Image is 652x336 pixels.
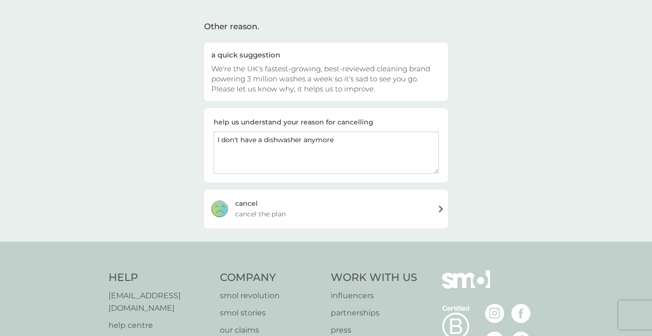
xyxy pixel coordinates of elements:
img: visit the smol Instagram page [485,304,504,323]
a: partnerships [331,307,417,319]
div: cancel [235,198,258,209]
a: [EMAIL_ADDRESS][DOMAIN_NAME] [109,290,210,314]
a: influencers [331,290,417,302]
h4: Work With Us [331,270,417,285]
div: a quick suggestion [211,50,441,60]
div: Other reason. [204,20,448,33]
h4: Help [109,270,210,285]
a: smol revolution [220,290,322,302]
textarea: I don't have a dishwasher anymore [214,132,439,174]
a: help centre [109,319,210,332]
span: We're the UK's fastest-growing, best-reviewed cleaning brand powering 3 million washes a week so ... [211,64,430,93]
h4: Company [220,270,322,285]
img: smol [442,270,490,303]
a: smol stories [220,307,322,319]
div: help us understand your reason for cancelling [214,117,373,127]
img: visit the smol Facebook page [511,304,531,323]
span: cancel the plan [235,209,286,219]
